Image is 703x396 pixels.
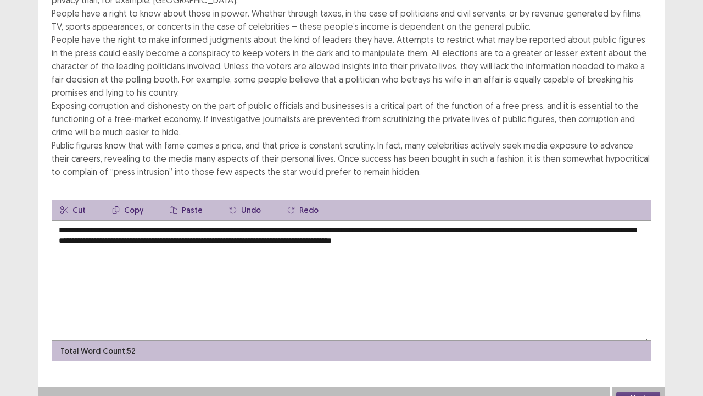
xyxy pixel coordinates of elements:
button: Copy [103,200,152,220]
button: Redo [278,200,327,220]
button: Undo [220,200,270,220]
button: Paste [161,200,211,220]
button: Cut [52,200,94,220]
p: Total Word Count: 52 [60,345,136,357]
